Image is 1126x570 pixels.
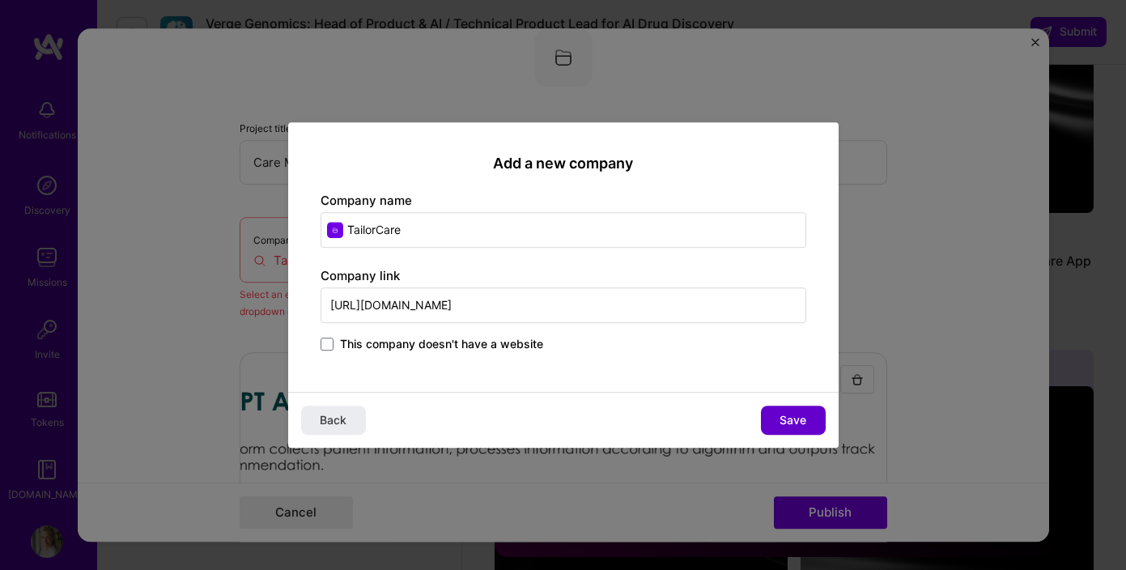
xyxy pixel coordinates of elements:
[321,287,806,323] input: Enter link
[761,406,826,435] button: Save
[780,412,806,428] span: Save
[320,412,346,428] span: Back
[340,336,543,352] span: This company doesn't have a website
[321,193,412,208] label: Company name
[301,406,366,435] button: Back
[321,268,400,283] label: Company link
[321,212,806,248] input: Enter name
[321,155,806,172] h2: Add a new company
